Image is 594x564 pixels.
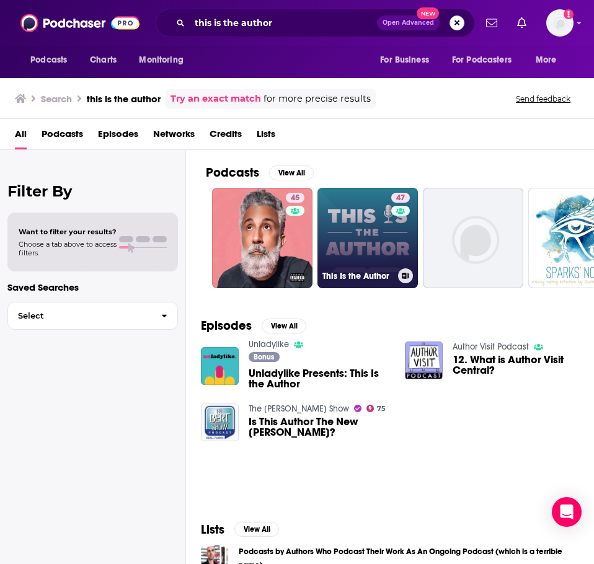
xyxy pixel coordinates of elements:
a: All [15,124,27,149]
a: Unladylike Presents: This Is the Author [249,368,390,389]
img: Podchaser - Follow, Share and Rate Podcasts [20,11,140,35]
span: Charts [90,51,117,69]
a: Try an exact match [171,92,261,106]
button: Select [7,302,178,330]
span: Select [8,312,151,320]
h3: Search [41,93,72,105]
a: Author Visit Podcast [453,341,529,352]
a: 45 [286,193,304,203]
a: The Bert Show [249,403,349,414]
a: Podcasts [42,124,83,149]
a: 47This Is the Author [317,188,418,288]
a: 47 [391,193,410,203]
span: Choose a tab above to access filters. [19,240,117,257]
button: View All [234,522,279,537]
span: New [417,7,439,19]
img: Unladylike Presents: This Is the Author [201,347,239,385]
button: open menu [444,48,530,72]
span: For Business [380,51,429,69]
div: Open Intercom Messenger [552,497,582,527]
span: Monitoring [139,51,183,69]
button: Open AdvancedNew [377,15,440,30]
div: Search podcasts, credits, & more... [156,9,475,37]
span: For Podcasters [452,51,512,69]
button: Show profile menu [546,9,574,37]
button: open menu [371,48,445,72]
span: More [536,51,557,69]
a: Show notifications dropdown [481,12,502,33]
span: 45 [291,192,299,205]
span: Want to filter your results? [19,227,117,236]
a: ListsView All [201,522,279,537]
button: open menu [130,48,199,72]
input: Search podcasts, credits, & more... [190,13,377,33]
button: View All [269,165,314,180]
h3: This Is the Author [322,271,393,281]
a: 45 [212,188,313,288]
button: Send feedback [512,94,574,104]
span: Bonus [254,353,274,361]
span: Open Advanced [383,20,434,26]
a: Charts [82,48,124,72]
a: Show notifications dropdown [512,12,531,33]
img: Is This Author The New J. K. Rowling? [201,403,239,441]
a: Credits [210,124,242,149]
a: Episodes [98,124,138,149]
img: 12. What is Author Visit Central? [405,341,443,379]
span: Podcasts [30,51,67,69]
button: View All [262,319,306,333]
a: PodcastsView All [206,165,314,180]
span: Logged in as GregKubie [546,9,574,37]
a: 75 [366,405,386,412]
button: open menu [527,48,572,72]
a: Unladylike [249,339,289,350]
h2: Episodes [201,318,252,333]
span: 47 [396,192,405,205]
svg: Add a profile image [564,9,574,19]
span: 75 [377,406,386,412]
h3: this is the author [87,93,161,105]
a: Is This Author The New J. K. Rowling? [249,416,390,438]
a: EpisodesView All [201,318,306,333]
h2: Filter By [7,182,178,200]
a: Networks [153,124,195,149]
img: User Profile [546,9,574,37]
h2: Podcasts [206,165,259,180]
a: Lists [257,124,275,149]
p: Saved Searches [7,281,178,293]
button: open menu [22,48,83,72]
a: 12. What is Author Visit Central? [453,355,594,376]
span: Is This Author The New [PERSON_NAME]? [249,416,390,438]
h2: Lists [201,522,224,537]
span: for more precise results [264,92,371,106]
